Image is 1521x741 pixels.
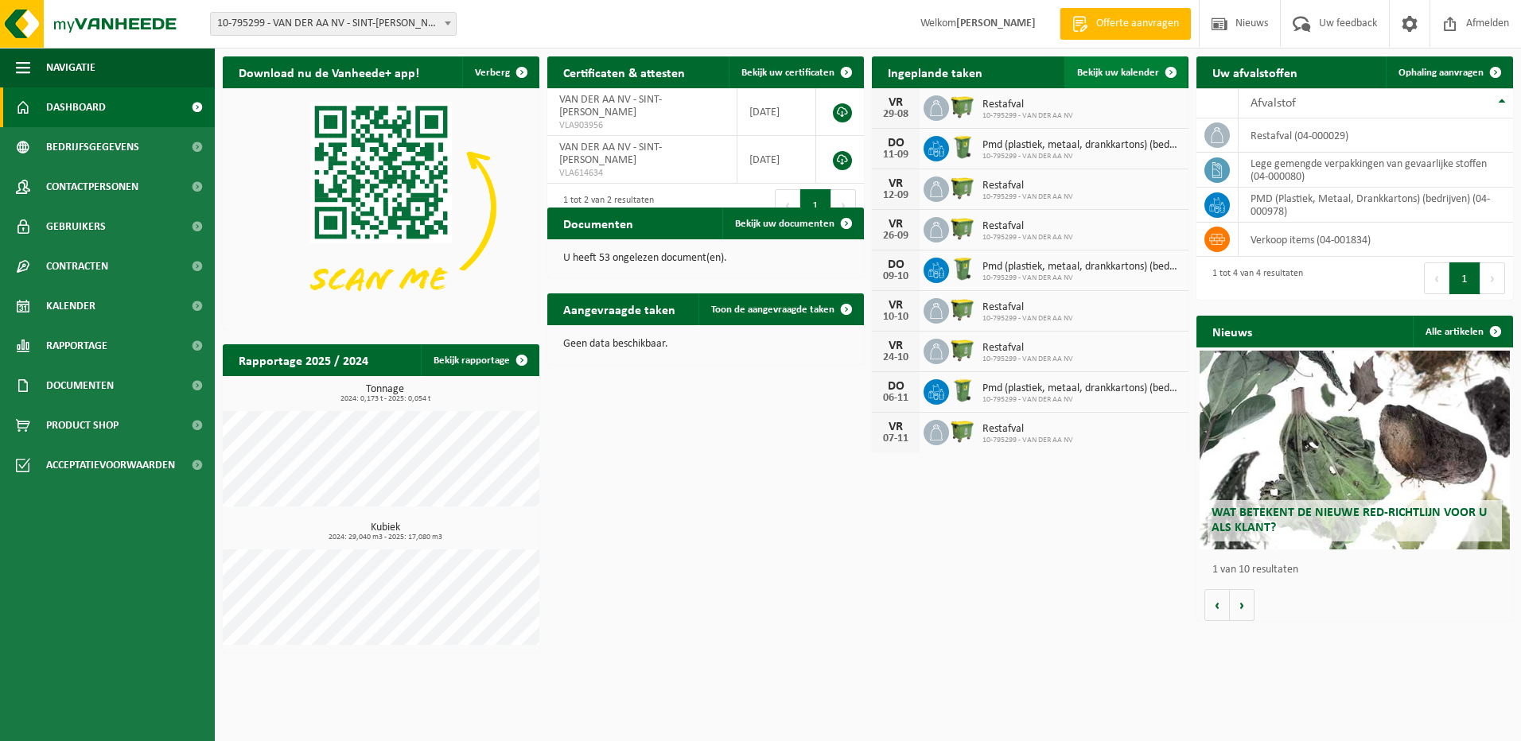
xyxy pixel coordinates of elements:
div: 12-09 [880,190,912,201]
span: Acceptatievoorwaarden [46,445,175,485]
span: 10-795299 - VAN DER AA NV [982,314,1073,324]
button: Next [831,189,856,221]
img: Download de VHEPlus App [223,88,539,326]
span: Restafval [982,423,1073,436]
button: Next [1480,262,1505,294]
h3: Tonnage [231,384,539,403]
img: WB-1100-HPE-GN-50 [949,296,976,323]
button: Previous [1424,262,1449,294]
div: VR [880,96,912,109]
span: Offerte aanvragen [1092,16,1183,32]
div: 1 tot 4 van 4 resultaten [1204,261,1303,296]
div: DO [880,137,912,149]
span: Kalender [46,286,95,326]
h2: Nieuws [1196,316,1268,347]
h2: Rapportage 2025 / 2024 [223,344,384,375]
span: Restafval [982,220,1073,233]
div: 06-11 [880,393,912,404]
a: Wat betekent de nieuwe RED-richtlijn voor u als klant? [1200,351,1510,549]
img: WB-1100-HPE-GN-50 [949,93,976,120]
span: Restafval [982,99,1073,111]
div: DO [880,380,912,393]
span: Pmd (plastiek, metaal, drankkartons) (bedrijven) [982,382,1181,395]
div: 29-08 [880,109,912,120]
span: Bekijk uw documenten [735,219,834,229]
span: 10-795299 - VAN DER AA NV [982,152,1181,161]
div: 24-10 [880,352,912,363]
a: Alle artikelen [1413,316,1511,347]
button: Previous [775,189,800,221]
span: 10-795299 - VAN DER AA NV [982,233,1073,242]
p: 1 van 10 resultaten [1212,564,1505,576]
div: VR [880,177,912,190]
div: 11-09 [880,149,912,161]
span: VAN DER AA NV - SINT-[PERSON_NAME] [559,94,662,118]
h2: Uw afvalstoffen [1196,56,1313,87]
td: restafval (04-000029) [1239,118,1513,153]
a: Toon de aangevraagde taken [698,293,862,325]
div: 1 tot 2 van 2 resultaten [555,188,654,223]
span: 10-795299 - VAN DER AA NV [982,111,1073,121]
span: Bekijk uw kalender [1077,68,1159,78]
h2: Aangevraagde taken [547,293,691,324]
span: 10-795299 - VAN DER AA NV [982,192,1073,202]
h3: Kubiek [231,522,539,541]
div: VR [880,218,912,231]
span: Gebruikers [46,207,106,246]
img: WB-0240-HPE-GN-50 [949,255,976,282]
div: 07-11 [880,433,912,444]
span: Restafval [982,180,1073,192]
span: Dashboard [46,87,106,127]
span: VLA903956 [559,119,725,132]
a: Offerte aanvragen [1060,8,1191,40]
strong: [PERSON_NAME] [956,17,1036,29]
span: 10-795299 - VAN DER AA NV - SINT-GILLIS-WAAS [210,12,457,36]
span: 10-795299 - VAN DER AA NV [982,355,1073,364]
div: 26-09 [880,231,912,242]
a: Bekijk uw documenten [722,208,862,239]
span: Pmd (plastiek, metaal, drankkartons) (bedrijven) [982,139,1181,152]
span: 10-795299 - VAN DER AA NV [982,395,1181,405]
h2: Download nu de Vanheede+ app! [223,56,435,87]
span: 10-795299 - VAN DER AA NV [982,274,1181,283]
span: Verberg [475,68,510,78]
span: Bedrijfsgegevens [46,127,139,167]
span: Afvalstof [1251,97,1296,110]
button: Verberg [462,56,538,88]
span: Navigatie [46,48,95,87]
span: Restafval [982,301,1073,314]
img: WB-1100-HPE-GN-50 [949,417,976,444]
td: [DATE] [737,136,816,184]
p: Geen data beschikbaar. [563,339,848,350]
img: WB-0240-HPE-GN-50 [949,377,976,404]
span: 2024: 29,040 m3 - 2025: 17,080 m3 [231,533,539,541]
a: Bekijk rapportage [421,344,538,376]
button: 1 [800,189,831,221]
button: Volgende [1230,589,1255,621]
span: Restafval [982,342,1073,355]
td: [DATE] [737,88,816,136]
span: Contracten [46,246,108,286]
span: VAN DER AA NV - SINT-[PERSON_NAME] [559,142,662,166]
span: Contactpersonen [46,167,138,207]
div: VR [880,339,912,352]
span: Ophaling aanvragen [1398,68,1484,78]
button: 1 [1449,262,1480,294]
span: Wat betekent de nieuwe RED-richtlijn voor u als klant? [1212,506,1487,534]
div: DO [880,258,912,271]
div: 09-10 [880,271,912,282]
span: 2024: 0,173 t - 2025: 0,054 t [231,395,539,403]
div: VR [880,299,912,312]
span: Toon de aangevraagde taken [711,305,834,315]
div: 10-10 [880,312,912,323]
p: U heeft 53 ongelezen document(en). [563,253,848,264]
span: 10-795299 - VAN DER AA NV - SINT-GILLIS-WAAS [211,13,456,35]
img: WB-1100-HPE-GN-50 [949,174,976,201]
h2: Documenten [547,208,649,239]
button: Vorige [1204,589,1230,621]
a: Bekijk uw kalender [1064,56,1187,88]
a: Bekijk uw certificaten [729,56,862,88]
span: Pmd (plastiek, metaal, drankkartons) (bedrijven) [982,261,1181,274]
img: WB-0240-HPE-GN-50 [949,134,976,161]
td: PMD (Plastiek, Metaal, Drankkartons) (bedrijven) (04-000978) [1239,188,1513,223]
